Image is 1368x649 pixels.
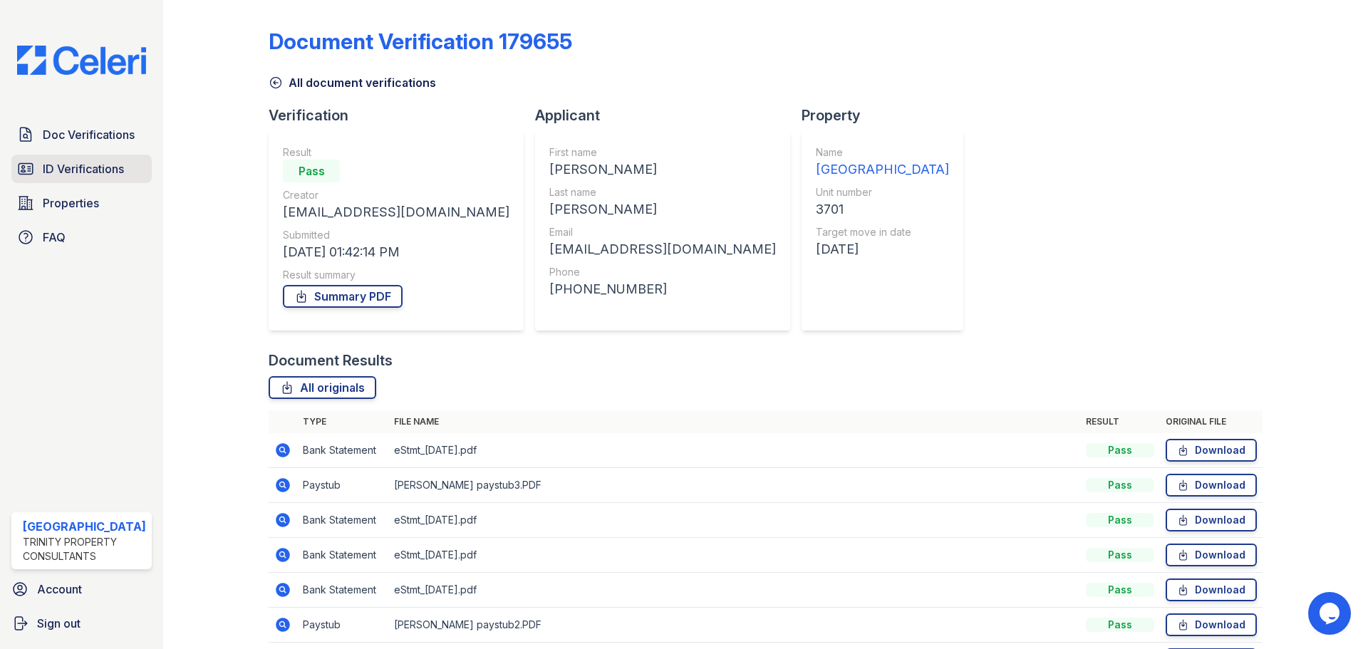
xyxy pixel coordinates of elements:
[37,615,81,632] span: Sign out
[1086,513,1154,527] div: Pass
[388,573,1080,608] td: eStmt_[DATE].pdf
[1166,544,1257,566] a: Download
[37,581,82,598] span: Account
[283,160,340,182] div: Pass
[1086,443,1154,457] div: Pass
[549,145,776,160] div: First name
[269,351,393,370] div: Document Results
[549,185,776,199] div: Last name
[1086,478,1154,492] div: Pass
[283,242,509,262] div: [DATE] 01:42:14 PM
[23,535,146,564] div: Trinity Property Consultants
[816,225,949,239] div: Target move in date
[388,468,1080,503] td: [PERSON_NAME] paystub3.PDF
[816,160,949,180] div: [GEOGRAPHIC_DATA]
[549,279,776,299] div: [PHONE_NUMBER]
[11,120,152,149] a: Doc Verifications
[43,160,124,177] span: ID Verifications
[297,573,388,608] td: Bank Statement
[549,265,776,279] div: Phone
[388,503,1080,538] td: eStmt_[DATE].pdf
[549,225,776,239] div: Email
[1166,613,1257,636] a: Download
[23,518,146,535] div: [GEOGRAPHIC_DATA]
[1160,410,1263,433] th: Original file
[816,185,949,199] div: Unit number
[549,239,776,259] div: [EMAIL_ADDRESS][DOMAIN_NAME]
[269,105,535,125] div: Verification
[816,145,949,180] a: Name [GEOGRAPHIC_DATA]
[6,46,157,75] img: CE_Logo_Blue-a8612792a0a2168367f1c8372b55b34899dd931a85d93a1a3d3e32e68fde9ad4.png
[297,468,388,503] td: Paystub
[269,28,572,54] div: Document Verification 179655
[297,433,388,468] td: Bank Statement
[549,199,776,219] div: [PERSON_NAME]
[283,202,509,222] div: [EMAIL_ADDRESS][DOMAIN_NAME]
[816,199,949,219] div: 3701
[297,503,388,538] td: Bank Statement
[283,285,403,308] a: Summary PDF
[11,223,152,251] a: FAQ
[1308,592,1354,635] iframe: chat widget
[388,433,1080,468] td: eStmt_[DATE].pdf
[1086,548,1154,562] div: Pass
[269,74,436,91] a: All document verifications
[297,410,388,433] th: Type
[6,609,157,638] a: Sign out
[43,194,99,212] span: Properties
[816,239,949,259] div: [DATE]
[1080,410,1160,433] th: Result
[802,105,975,125] div: Property
[11,155,152,183] a: ID Verifications
[283,188,509,202] div: Creator
[1086,583,1154,597] div: Pass
[269,376,376,399] a: All originals
[297,538,388,573] td: Bank Statement
[1166,509,1257,531] a: Download
[549,160,776,180] div: [PERSON_NAME]
[535,105,802,125] div: Applicant
[1166,439,1257,462] a: Download
[1166,578,1257,601] a: Download
[1086,618,1154,632] div: Pass
[1166,474,1257,497] a: Download
[283,228,509,242] div: Submitted
[11,189,152,217] a: Properties
[388,608,1080,643] td: [PERSON_NAME] paystub2.PDF
[6,575,157,603] a: Account
[283,145,509,160] div: Result
[43,229,66,246] span: FAQ
[388,410,1080,433] th: File name
[43,126,135,143] span: Doc Verifications
[388,538,1080,573] td: eStmt_[DATE].pdf
[283,268,509,282] div: Result summary
[816,145,949,160] div: Name
[297,608,388,643] td: Paystub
